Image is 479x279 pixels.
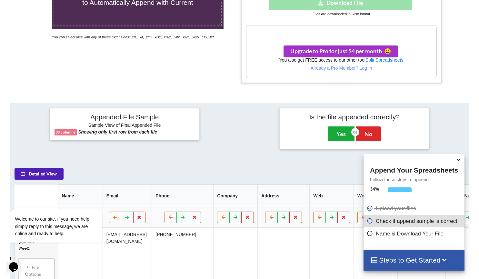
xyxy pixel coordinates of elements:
[370,256,458,264] h4: Steps to Get Started
[367,217,463,225] p: Check if append sample is correct
[6,253,27,273] iframe: chat widget
[284,45,398,57] button: Upgrade to Pro for just $4 per monthsmile
[309,184,354,207] th: Web
[56,130,76,134] b: 30 columns
[382,48,391,55] span: smile
[52,35,214,39] i: You can select files with any of these extensions: .xls, .xlt, .xlm, .xlsx, .xlsm, .xltx, .xltm, ...
[364,164,464,174] h4: Append Your Spreadsheets
[103,184,152,207] th: Email
[367,230,463,238] p: Name & Download Your File
[284,113,424,121] h4: Is the file appended correctly?
[365,57,404,63] a: Split Spreadsheets
[356,126,381,141] button: No
[246,65,436,71] p: Already a Pro Member? Log In
[78,129,157,135] b: Showing only first row from each file
[364,176,464,183] p: Follow these steps to append
[15,168,64,180] button: Detailed View
[354,184,398,207] th: Website
[290,48,391,55] span: Upgrade to Pro for just $4 per month
[370,186,379,192] b: 34 %
[55,113,195,122] h4: Appended File Sample
[6,174,123,250] iframe: chat widget
[367,204,463,213] p: Upload your files
[55,123,195,129] h6: Sample View of Final Appended File
[152,184,213,207] th: Phone
[313,12,370,16] small: Files are downloaded in .xlsx format
[213,184,257,207] th: Company
[328,126,354,141] button: Yes
[246,29,436,36] h3: Your files are more than 1 MB
[246,57,436,63] h6: You also get FREE access to our other tool
[257,184,309,207] th: Address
